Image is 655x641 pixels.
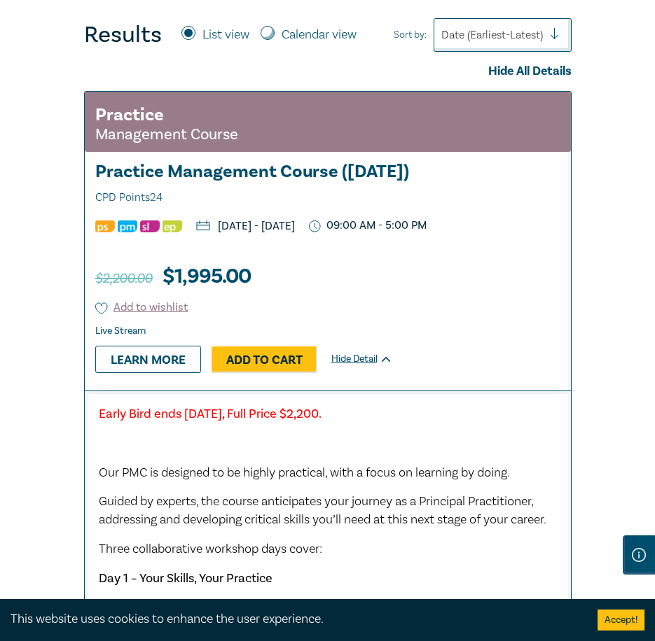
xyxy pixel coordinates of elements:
[99,541,322,557] span: Three collaborative workshop days cover:
[95,260,251,293] h3: $ 1,995.00
[163,220,182,232] img: Ethics & Professional Responsibility
[140,220,160,232] img: Substantive Law
[95,188,560,207] span: CPD Points 24
[196,220,295,232] p: [DATE] - [DATE]
[632,548,646,562] img: Information Icon
[99,465,510,481] span: Our PMC is designed to be highly practical, with a focus on learning by doing.
[118,220,137,232] img: Practice Management & Business Skills
[11,610,577,628] div: This website uses cookies to enhance the user experience.
[331,352,408,366] div: Hide Detail
[95,220,115,232] img: Professional Skills
[441,27,444,43] input: Sort by
[99,570,273,586] strong: Day 1 – Your Skills, Your Practice
[95,325,146,337] strong: Live Stream
[84,21,162,49] h4: Results
[202,26,249,44] label: List view
[95,346,201,372] a: Learn more
[99,493,546,528] span: Guided by experts, the course anticipates your journey as a Principal Practitioner, addressing an...
[598,610,644,631] button: Accept cookies
[95,269,153,288] span: $2,200.00
[99,406,322,422] strong: Early Bird ends [DATE], Full Price $2,200.
[85,162,571,207] a: Practice Management Course ([DATE]) CPD Points24
[95,127,238,141] small: Management Course
[95,102,164,127] h3: Practice
[95,162,560,207] h3: Practice Management Course ([DATE])
[282,26,357,44] label: Calendar view
[394,27,427,43] span: Sort by:
[212,346,317,373] a: Add to Cart
[95,300,188,316] button: Add to wishlist
[309,219,427,232] p: 09:00 AM - 5:00 PM
[84,62,572,80] div: Hide All Details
